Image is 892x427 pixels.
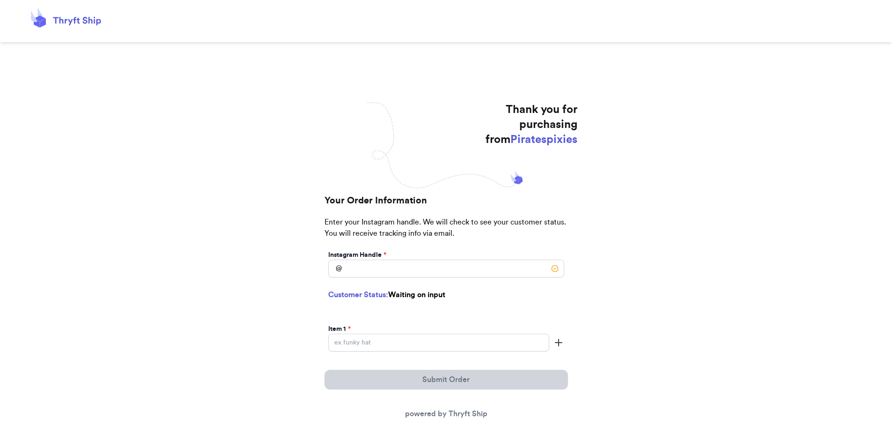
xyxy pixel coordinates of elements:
[324,217,568,248] p: Enter your Instagram handle. We will check to see your customer status. You will receive tracking...
[328,334,549,352] input: ex.funky hat
[324,194,568,217] h2: Your Order Information
[326,362,566,377] div: Order Total
[324,370,568,390] button: Submit Order
[328,250,386,260] label: Instagram Handle
[472,102,577,147] h1: Thank you for purchasing from
[405,410,487,418] a: powered by Thryft Ship
[510,134,577,145] span: Piratespixies
[328,324,351,334] label: Item 1
[328,291,388,299] span: Customer Status:
[328,260,342,277] div: @
[388,291,445,299] span: Waiting on input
